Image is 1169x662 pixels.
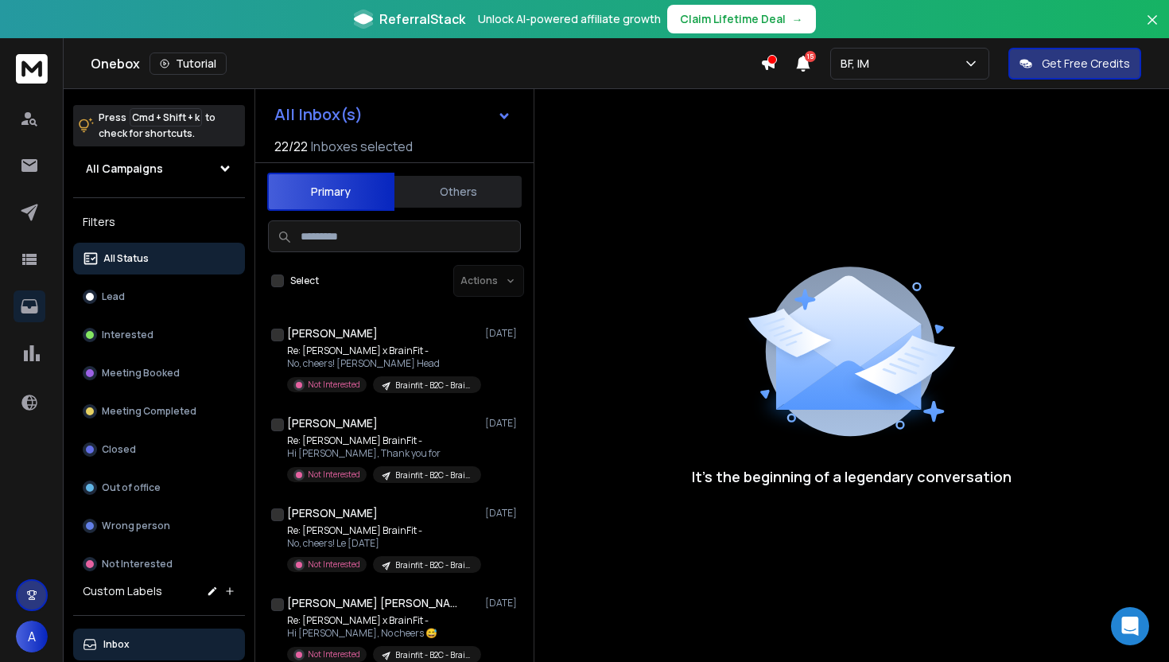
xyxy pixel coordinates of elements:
[73,434,245,465] button: Closed
[287,627,478,640] p: Hi [PERSON_NAME], No cheers 😅
[130,108,202,127] span: Cmd + Shift + k
[841,56,876,72] p: BF, IM
[16,621,48,652] button: A
[1142,10,1163,48] button: Close banner
[73,548,245,580] button: Not Interested
[1042,56,1130,72] p: Get Free Credits
[287,325,378,341] h1: [PERSON_NAME]
[1111,607,1149,645] div: Open Intercom Messenger
[73,357,245,389] button: Meeting Booked
[287,447,478,460] p: Hi [PERSON_NAME], Thank you for
[73,510,245,542] button: Wrong person
[262,99,524,130] button: All Inbox(s)
[692,465,1012,488] p: It’s the beginning of a legendary conversation
[792,11,803,27] span: →
[73,243,245,275] button: All Status
[102,443,136,456] p: Closed
[73,629,245,660] button: Inbox
[86,161,163,177] h1: All Campaigns
[308,648,360,660] p: Not Interested
[1008,48,1141,80] button: Get Free Credits
[102,329,153,341] p: Interested
[287,505,378,521] h1: [PERSON_NAME]
[287,345,478,357] p: Re: [PERSON_NAME] x BrainFit -
[308,559,360,570] p: Not Interested
[73,281,245,313] button: Lead
[287,434,478,447] p: Re: [PERSON_NAME] BrainFit -
[73,153,245,185] button: All Campaigns
[150,53,227,75] button: Tutorial
[102,520,170,532] p: Wrong person
[287,524,478,537] p: Re: [PERSON_NAME] BrainFit -
[287,357,478,370] p: No, cheers! [PERSON_NAME] Head
[379,10,465,29] span: ReferralStack
[287,614,478,627] p: Re: [PERSON_NAME] x BrainFit -
[485,327,521,340] p: [DATE]
[274,107,363,123] h1: All Inbox(s)
[287,595,462,611] h1: [PERSON_NAME] [PERSON_NAME]
[485,597,521,609] p: [DATE]
[394,174,522,209] button: Others
[311,137,413,156] h3: Inboxes selected
[267,173,394,211] button: Primary
[102,290,125,303] p: Lead
[99,110,216,142] p: Press to check for shortcuts.
[287,537,478,550] p: No, cheers! Le [DATE]
[478,11,661,27] p: Unlock AI-powered affiliate growth
[308,379,360,391] p: Not Interested
[274,137,308,156] span: 22 / 22
[73,472,245,504] button: Out of office
[395,380,472,391] p: Brainfit - B2C - Brain Battery - EU
[91,53,760,75] div: Onebox
[83,583,162,599] h3: Custom Labels
[102,405,196,418] p: Meeting Completed
[73,211,245,233] h3: Filters
[395,559,472,571] p: Brainfit - B2C - Brain Battery - EU
[290,275,319,287] label: Select
[805,51,816,62] span: 15
[485,507,521,520] p: [DATE]
[73,395,245,427] button: Meeting Completed
[102,558,173,570] p: Not Interested
[103,638,130,651] p: Inbox
[102,367,180,380] p: Meeting Booked
[395,469,472,481] p: Brainfit - B2C - Brain Battery - EU
[103,252,149,265] p: All Status
[485,417,521,430] p: [DATE]
[308,469,360,481] p: Not Interested
[667,5,816,33] button: Claim Lifetime Deal→
[287,415,378,431] h1: [PERSON_NAME]
[395,649,472,661] p: Brainfit - B2C - Brain Battery - EU
[102,481,161,494] p: Out of office
[73,319,245,351] button: Interested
